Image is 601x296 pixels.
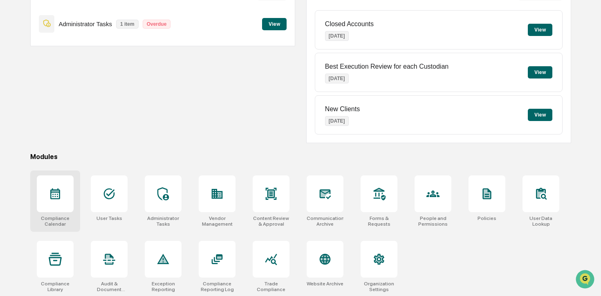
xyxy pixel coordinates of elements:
button: View [528,109,552,121]
span: Preclearance [16,103,53,111]
p: 1 item [116,20,139,29]
p: How can we help? [8,17,149,30]
div: 🗄️ [59,104,66,110]
div: Communications Archive [307,215,343,227]
div: Administrator Tasks [145,215,182,227]
div: People and Permissions [415,215,451,227]
div: Content Review & Approval [253,215,289,227]
div: Trade Compliance [253,281,289,292]
iframe: Open customer support [575,269,597,291]
button: View [262,18,287,30]
div: We're available if you need us! [28,71,103,77]
p: Closed Accounts [325,20,374,28]
p: [DATE] [325,116,349,126]
div: Policies [478,215,496,221]
div: Exception Reporting [145,281,182,292]
div: Start new chat [28,63,134,71]
span: Attestations [67,103,101,111]
div: Compliance Calendar [37,215,74,227]
a: Powered byPylon [58,138,99,145]
div: Forms & Requests [361,215,397,227]
div: User Tasks [96,215,122,221]
a: 🗄️Attestations [56,100,105,114]
span: Data Lookup [16,119,52,127]
p: Administrator Tasks [58,20,112,27]
button: View [528,24,552,36]
p: New Clients [325,105,360,113]
div: Audit & Document Logs [91,281,128,292]
a: View [262,20,287,27]
p: Best Execution Review for each Custodian [325,63,449,70]
div: Modules [30,153,571,161]
div: Website Archive [307,281,343,287]
input: Clear [21,37,135,46]
p: Overdue [143,20,171,29]
div: Compliance Reporting Log [199,281,235,292]
img: 1746055101610-c473b297-6a78-478c-a979-82029cc54cd1 [8,63,23,77]
button: View [528,66,552,78]
a: 🖐️Preclearance [5,100,56,114]
div: 🔎 [8,119,15,126]
p: [DATE] [325,74,349,83]
button: Start new chat [139,65,149,75]
div: Vendor Management [199,215,235,227]
div: Compliance Library [37,281,74,292]
a: 🔎Data Lookup [5,115,55,130]
span: Pylon [81,139,99,145]
div: Organization Settings [361,281,397,292]
div: 🖐️ [8,104,15,110]
p: [DATE] [325,31,349,41]
div: User Data Lookup [523,215,559,227]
